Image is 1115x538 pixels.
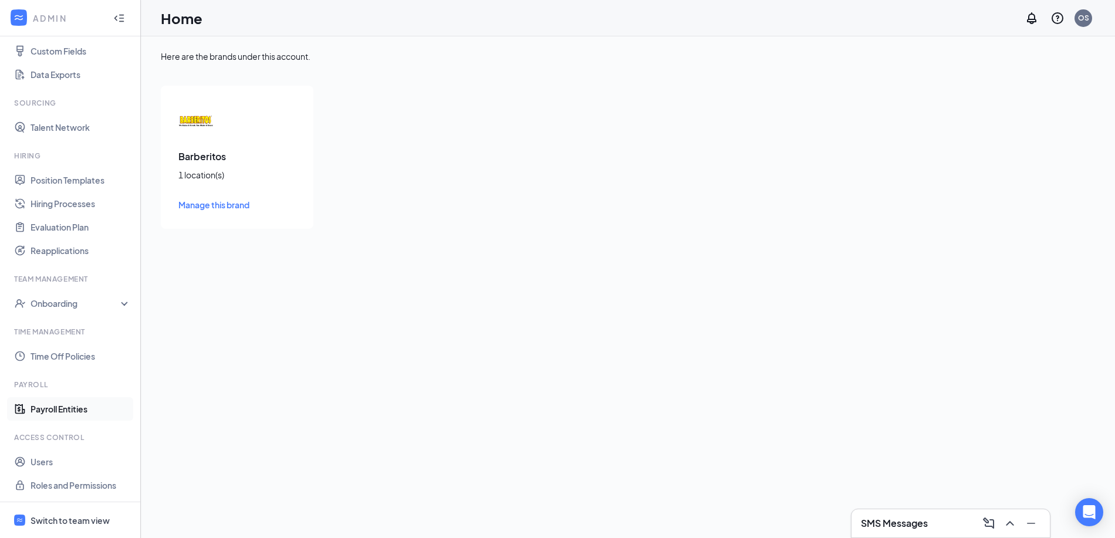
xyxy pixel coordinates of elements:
[161,8,202,28] h1: Home
[14,151,129,161] div: Hiring
[31,168,131,192] a: Position Templates
[31,297,121,309] div: Onboarding
[13,12,25,23] svg: WorkstreamLogo
[178,169,296,181] div: 1 location(s)
[14,380,129,390] div: Payroll
[14,327,129,337] div: Time Management
[31,397,131,421] a: Payroll Entities
[16,516,23,524] svg: WorkstreamLogo
[979,514,998,533] button: ComposeMessage
[178,103,214,138] img: Barberitos logo
[161,50,1095,62] div: Here are the brands under this account.
[982,516,996,530] svg: ComposeMessage
[33,12,103,24] div: ADMIN
[1075,498,1103,526] div: Open Intercom Messenger
[31,39,131,63] a: Custom Fields
[113,12,125,24] svg: Collapse
[1001,514,1019,533] button: ChevronUp
[1078,13,1089,23] div: OS
[14,274,129,284] div: Team Management
[178,199,249,210] span: Manage this brand
[1003,516,1017,530] svg: ChevronUp
[31,473,131,497] a: Roles and Permissions
[1050,11,1065,25] svg: QuestionInfo
[1024,516,1038,530] svg: Minimize
[1025,11,1039,25] svg: Notifications
[1022,514,1040,533] button: Minimize
[178,150,296,163] h3: Barberitos
[14,297,26,309] svg: UserCheck
[31,192,131,215] a: Hiring Processes
[31,239,131,262] a: Reapplications
[31,450,131,473] a: Users
[14,432,129,442] div: Access control
[31,63,131,86] a: Data Exports
[31,116,131,139] a: Talent Network
[178,198,296,211] a: Manage this brand
[31,215,131,239] a: Evaluation Plan
[31,344,131,368] a: Time Off Policies
[14,98,129,108] div: Sourcing
[861,517,928,530] h3: SMS Messages
[31,515,110,526] div: Switch to team view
